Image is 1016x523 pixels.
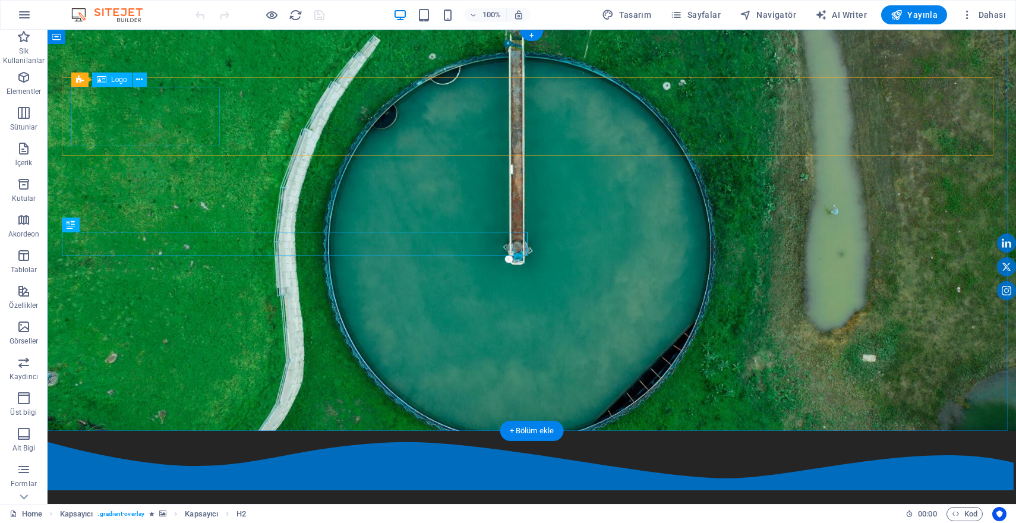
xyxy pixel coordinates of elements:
[10,336,38,346] p: Görseller
[597,5,656,24] div: Tasarım (Ctrl+Alt+Y)
[68,8,157,22] img: Editor Logo
[520,30,543,41] div: +
[946,507,983,521] button: Kod
[9,301,38,310] p: Özellikler
[597,5,656,24] button: Tasarım
[289,8,302,22] i: Sayfayı yeniden yükleyin
[12,443,36,453] p: Alt Bigi
[670,9,721,21] span: Sayfalar
[10,122,38,132] p: Sütunlar
[735,5,801,24] button: Navigatör
[905,507,937,521] h6: Oturum süresi
[10,372,38,382] p: Kaydırıcı
[961,9,1006,21] span: Dahası
[815,9,867,21] span: AI Writer
[12,194,36,203] p: Kutular
[513,10,524,20] i: Yeniden boyutlandırmada yakınlaştırma düzeyini seçilen cihaza uyacak şekilde otomatik olarak ayarla.
[185,507,218,521] span: Seçmek için tıkla. Düzenlemek için çift tıkla
[665,5,725,24] button: Sayfalar
[60,507,93,521] span: Seçmek için tıkla. Düzenlemek için çift tıkla
[810,5,872,24] button: AI Writer
[465,8,507,22] button: 100%
[288,8,302,22] button: reload
[7,87,41,96] p: Elementler
[992,507,1006,521] button: Usercentrics
[10,507,42,521] a: Seçimi iptal etmek için tıkla. Sayfaları açmak için çift tıkla
[111,76,127,83] span: Logo
[957,5,1011,24] button: Dahası
[11,265,37,275] p: Tablolar
[891,9,938,21] span: Yayınla
[918,507,936,521] span: 00 00
[952,507,977,521] span: Kod
[97,507,144,521] span: . gradient-overlay
[60,507,247,521] nav: breadcrumb
[500,421,564,441] div: + Bölüm ekle
[10,408,37,417] p: Üst bilgi
[8,229,40,239] p: Akordeon
[11,479,37,489] p: Formlar
[881,5,947,24] button: Yayınla
[740,9,796,21] span: Navigatör
[926,509,928,518] span: :
[149,511,154,517] i: Element bir animasyon içeriyor
[482,8,501,22] h6: 100%
[236,507,246,521] span: Seçmek için tıkla. Düzenlemek için çift tıkla
[15,158,32,168] p: İçerik
[159,511,166,517] i: Bu element, arka plan içeriyor
[602,9,651,21] span: Tasarım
